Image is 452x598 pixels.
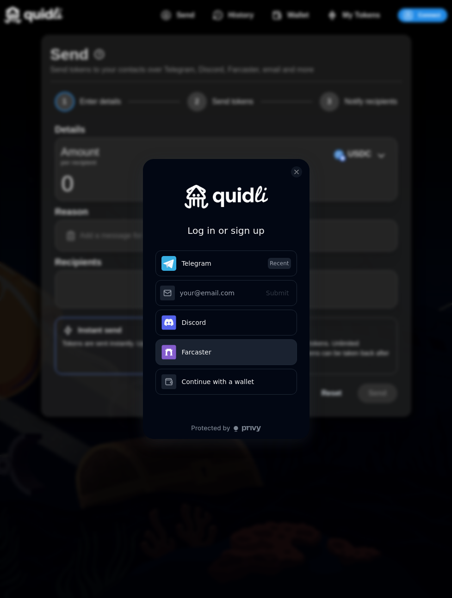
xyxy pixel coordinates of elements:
button: Discord [155,310,297,336]
span: Submit [266,289,289,297]
h3: Log in or sign up [187,223,265,238]
button: TelegramRecent [155,250,297,276]
button: Submit [258,281,297,305]
span: Recent [268,258,291,269]
button: Farcaster [155,339,297,365]
div: Continue with a wallet [182,376,291,387]
button: close modal [291,166,302,177]
button: Continue with a wallet [155,369,297,395]
img: Quidli Dapp logo [185,185,268,208]
input: Submit [155,280,297,306]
